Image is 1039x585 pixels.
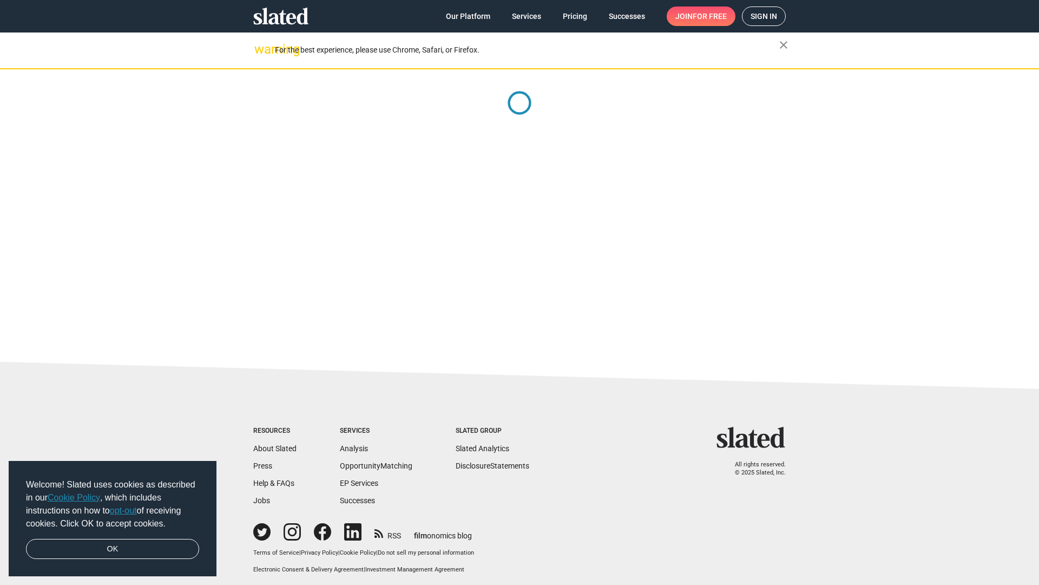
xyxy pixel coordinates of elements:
[253,549,299,556] a: Terms of Service
[253,444,297,453] a: About Slated
[563,6,587,26] span: Pricing
[340,549,376,556] a: Cookie Policy
[724,461,786,477] p: All rights reserved. © 2025 Slated, Inc.
[437,6,499,26] a: Our Platform
[338,549,340,556] span: |
[693,6,727,26] span: for free
[414,522,472,541] a: filmonomics blog
[667,6,735,26] a: Joinfor free
[503,6,550,26] a: Services
[254,43,267,56] mat-icon: warning
[512,6,541,26] span: Services
[253,461,272,470] a: Press
[340,427,412,435] div: Services
[340,479,378,487] a: EP Services
[253,566,364,573] a: Electronic Consent & Delivery Agreement
[340,496,375,505] a: Successes
[299,549,301,556] span: |
[378,549,474,557] button: Do not sell my personal information
[301,549,338,556] a: Privacy Policy
[600,6,654,26] a: Successes
[456,444,509,453] a: Slated Analytics
[456,461,529,470] a: DisclosureStatements
[376,549,378,556] span: |
[742,6,786,26] a: Sign in
[675,6,727,26] span: Join
[777,38,790,51] mat-icon: close
[340,461,412,470] a: OpportunityMatching
[554,6,596,26] a: Pricing
[253,496,270,505] a: Jobs
[364,566,365,573] span: |
[414,531,427,540] span: film
[26,539,199,560] a: dismiss cookie message
[48,493,100,502] a: Cookie Policy
[374,524,401,541] a: RSS
[253,427,297,435] div: Resources
[365,566,464,573] a: Investment Management Agreement
[446,6,490,26] span: Our Platform
[340,444,368,453] a: Analysis
[456,427,529,435] div: Slated Group
[751,7,777,25] span: Sign in
[609,6,645,26] span: Successes
[275,43,779,57] div: For the best experience, please use Chrome, Safari, or Firefox.
[110,506,137,515] a: opt-out
[26,478,199,530] span: Welcome! Slated uses cookies as described in our , which includes instructions on how to of recei...
[9,461,216,577] div: cookieconsent
[253,479,294,487] a: Help & FAQs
